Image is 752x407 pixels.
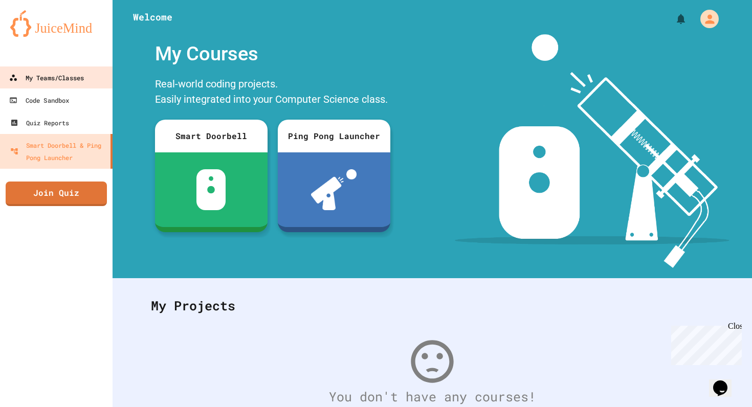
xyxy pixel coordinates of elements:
[690,7,721,31] div: My Account
[150,34,395,74] div: My Courses
[141,387,724,406] div: You don't have any courses!
[4,4,71,65] div: Chat with us now!Close
[10,117,69,129] div: Quiz Reports
[311,169,357,210] img: ppl-with-ball.png
[709,366,742,397] iframe: chat widget
[455,34,729,268] img: banner-image-my-projects.png
[9,94,70,107] div: Code Sandbox
[6,182,107,206] a: Join Quiz
[667,322,742,365] iframe: chat widget
[278,120,390,152] div: Ping Pong Launcher
[196,169,226,210] img: sdb-white.svg
[10,139,106,164] div: Smart Doorbell & Ping Pong Launcher
[150,74,395,112] div: Real-world coding projects. Easily integrated into your Computer Science class.
[656,10,690,28] div: My Notifications
[10,10,102,37] img: logo-orange.svg
[9,72,84,84] div: My Teams/Classes
[155,120,268,152] div: Smart Doorbell
[141,286,724,326] div: My Projects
